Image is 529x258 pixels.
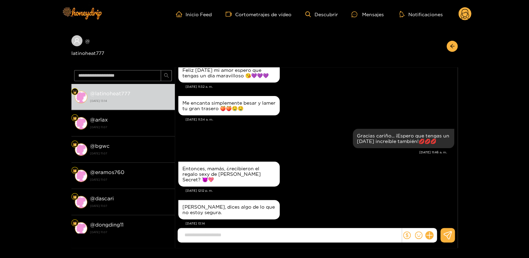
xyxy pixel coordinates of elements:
[90,143,110,149] font: @bgwc
[95,90,130,96] font: latinoheat777
[176,11,186,17] span: hogar
[305,11,338,17] a: Descubrir
[357,133,449,144] font: Gracias cariño... ¡Espero que tengas un [DATE] increíble también!💋💋💋
[71,50,104,56] font: latinoheat777
[75,170,87,182] img: conversación
[353,129,454,148] div: 27 de septiembre, 11:46 a. m.
[73,90,77,94] img: Nivel de ventilador
[408,12,442,17] font: Notificaciones
[95,222,123,228] font: dongding11
[90,99,107,102] font: [DATE] 13:14
[182,67,269,78] font: Feliz [DATE] mi amor espero que tengas un día maravilloso 😘💜💜💜
[397,11,445,18] button: Notificaciones
[75,222,87,235] img: conversación
[178,162,280,187] div: 27 de septiembre, 12:12 p. m.
[75,91,87,103] img: conversación
[186,189,213,192] font: [DATE] 12:12 p. m.
[314,12,338,17] font: Descubrir
[90,195,114,201] font: @dascari
[403,231,411,239] span: dólar
[226,11,291,17] a: Cortometrajes de vídeo
[75,196,87,208] img: conversación
[176,11,212,17] a: Inicio Feed
[75,117,87,130] img: conversación
[90,117,108,123] font: @arlax
[75,143,87,156] img: conversación
[186,12,212,17] font: Inicio Feed
[178,63,280,83] div: 27 de septiembre, 11:32 a. m.
[447,41,458,52] button: flecha izquierda
[73,116,77,120] img: Nivel de ventilador
[90,126,107,128] font: [DATE] 11:07
[73,195,77,199] img: Nivel de ventilador
[182,166,261,182] font: Entonces, mamás, ¿recibieron el regalo sexy de [PERSON_NAME] Secret? 😈💖
[182,100,276,111] font: Me encanta simplemente besar y lamer tu gran trasero 🍑🍑🤤🤤
[90,178,107,181] font: [DATE] 11:07
[164,73,169,79] span: buscar
[73,221,77,225] img: Nivel de ventilador
[186,118,213,121] font: [DATE] 11:34 a. m.
[90,152,107,155] font: [DATE] 11:07
[161,70,172,81] button: buscar
[73,142,77,146] img: Nivel de ventilador
[178,200,280,219] div: 27 de septiembre, 13:14
[178,96,280,115] div: 27 de septiembre, 11:34 a. m.
[90,222,95,228] font: @
[235,12,291,17] font: Cortometrajes de vídeo
[73,169,77,173] img: Nivel de ventilador
[85,38,90,44] font: @
[226,11,235,17] span: cámara de vídeo
[182,204,275,215] font: [PERSON_NAME], dices algo de lo que no estoy segura.
[450,44,455,49] span: flecha izquierda
[186,85,213,88] font: [DATE] 11:32 a. m.
[95,169,124,175] font: eramos760
[90,90,95,96] font: @
[415,231,422,239] span: sonrisa
[74,38,80,44] span: usuario
[90,231,107,233] font: [DATE] 11:07
[90,204,107,207] font: [DATE] 11:07
[71,35,175,57] div: @latinoheat777
[362,12,383,17] font: Mensajes
[402,230,412,240] button: dólar
[186,222,205,225] font: [DATE] 13:14
[419,151,447,154] font: [DATE] 11:46 a. m.
[90,169,95,175] font: @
